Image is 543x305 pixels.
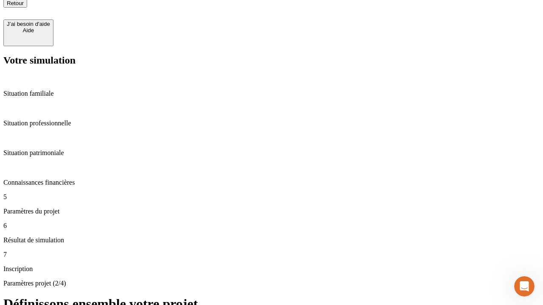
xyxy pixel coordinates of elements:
[3,251,540,258] p: 7
[3,193,540,201] p: 5
[3,280,540,287] p: Paramètres projet (2/4)
[3,236,540,244] p: Résultat de simulation
[3,19,53,46] button: J’ai besoin d'aideAide
[3,179,540,186] p: Connaissances financières
[3,119,540,127] p: Situation professionnelle
[3,208,540,215] p: Paramètres du projet
[7,21,50,27] div: J’ai besoin d'aide
[514,276,535,297] iframe: Intercom live chat
[3,265,540,273] p: Inscription
[3,55,540,66] h2: Votre simulation
[7,27,50,33] div: Aide
[3,149,540,157] p: Situation patrimoniale
[3,222,540,230] p: 6
[3,90,540,97] p: Situation familiale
